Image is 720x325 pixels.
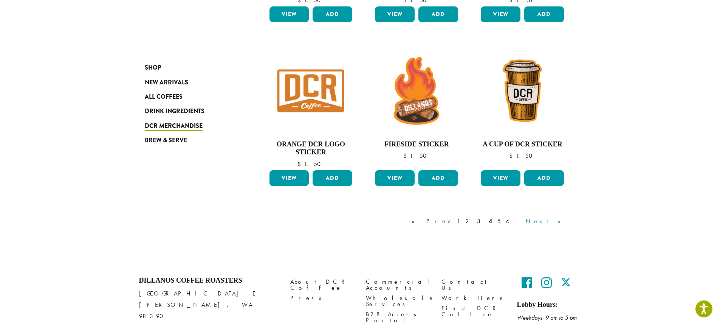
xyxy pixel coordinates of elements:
[145,78,188,87] span: New Arrivals
[290,277,355,293] a: About DCR Coffee
[373,47,460,167] a: Fireside Sticker $1.50
[145,92,183,102] span: All Coffees
[481,170,520,186] a: View
[145,121,203,131] span: DCR Merchandise
[403,152,430,160] bdi: 1.50
[524,6,564,22] button: Add
[366,277,430,293] a: Commercial Accounts
[464,217,473,226] a: 2
[481,6,520,22] a: View
[487,217,494,226] a: 4
[517,301,581,309] h5: Lobby Hours:
[145,133,235,148] a: Brew & Serve
[373,140,460,149] h4: Fireside Sticker
[145,75,235,89] a: New Arrivals
[403,152,410,160] span: $
[313,6,352,22] button: Add
[475,217,485,226] a: 3
[268,47,355,167] a: Orange DCR Logo Sticker $1.50
[297,160,324,168] bdi: 1.50
[524,170,564,186] button: Add
[375,170,415,186] a: View
[441,293,506,303] a: Work Here
[145,63,161,73] span: Shop
[479,47,566,167] a: A Cup of DCR Sticker $1.50
[145,61,235,75] a: Shop
[375,6,415,22] a: View
[479,47,566,134] img: A-Cup-of-DCR-Sticker-300x300.jpg
[410,217,453,226] a: « Prev
[139,277,279,285] h4: Dillanos Coffee Roasters
[145,136,187,145] span: Brew & Serve
[267,47,354,134] img: Orange-DCR-Logo-Sticker-300x300.jpg
[269,6,309,22] a: View
[441,277,506,293] a: Contact Us
[496,217,502,226] a: 5
[418,170,458,186] button: Add
[268,140,355,157] h4: Orange DCR Logo Sticker
[455,217,461,226] a: 1
[269,170,309,186] a: View
[145,104,235,118] a: Drink Ingredients
[145,119,235,133] a: DCR Merchandise
[366,293,430,309] a: Wholesale Services
[313,170,352,186] button: Add
[441,303,506,319] a: Find DCR Coffee
[373,47,460,134] img: Fireside-Sticker-300x300.jpg
[517,314,577,322] em: Weekdays 9 am to 5 pm
[509,152,516,160] span: $
[479,140,566,149] h4: A Cup of DCR Sticker
[418,6,458,22] button: Add
[505,217,522,226] a: 6
[145,107,204,116] span: Drink Ingredients
[145,90,235,104] a: All Coffees
[509,152,536,160] bdi: 1.50
[290,293,355,303] a: Press
[297,160,304,168] span: $
[524,217,568,226] a: Next »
